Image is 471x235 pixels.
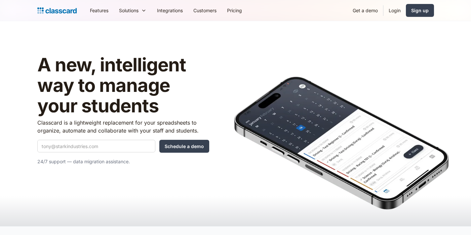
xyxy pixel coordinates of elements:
input: tony@starkindustries.com [37,140,155,152]
a: Get a demo [347,3,383,18]
a: Integrations [152,3,188,18]
a: Login [383,3,406,18]
p: Classcard is a lightweight replacement for your spreadsheets to organize, automate and collaborat... [37,119,209,135]
h1: A new, intelligent way to manage your students [37,55,209,116]
div: Sign up [411,7,429,14]
p: 24/7 support — data migration assistance. [37,158,209,166]
a: Features [85,3,114,18]
a: Logo [37,6,77,15]
a: Sign up [406,4,434,17]
input: Schedule a demo [159,140,209,153]
a: Pricing [222,3,247,18]
a: Customers [188,3,222,18]
div: Solutions [119,7,138,14]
